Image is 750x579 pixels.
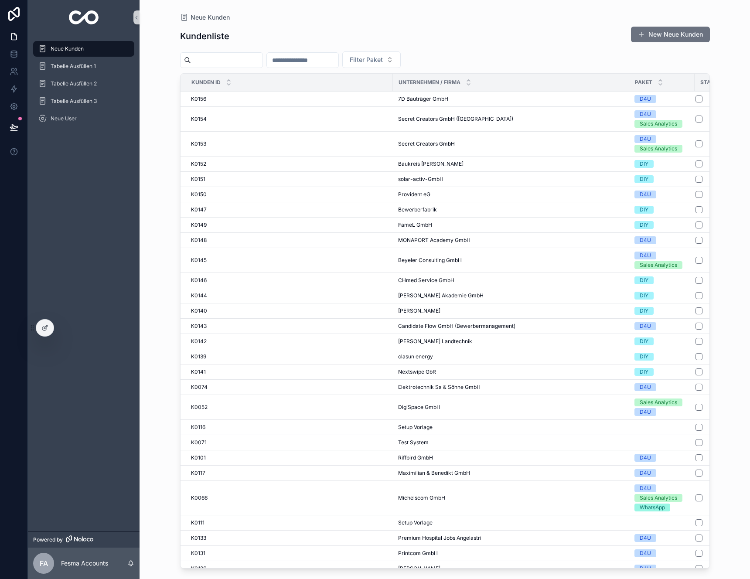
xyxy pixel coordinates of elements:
[191,191,388,198] a: K0150
[398,292,484,299] span: [PERSON_NAME] Akademie GmbH
[634,307,689,315] a: DIY
[398,277,624,284] a: CHmed Service GmbH
[398,116,513,123] span: Secret Creators GmbH ([GEOGRAPHIC_DATA])
[191,191,207,198] span: K0150
[191,221,207,228] span: K0149
[634,398,689,416] a: Sales AnalyticsD4U
[631,27,710,42] button: New Neue Kunden
[634,221,689,229] a: DIY
[398,439,624,446] a: Test System
[640,95,651,103] div: D4U
[191,519,205,526] span: K0111
[191,535,388,542] a: K0133
[398,470,624,477] a: Maximilian & Benedikt GmbH
[180,13,230,22] a: Neue Kunden
[398,206,437,213] span: Bewerberfabrik
[191,454,388,461] a: K0101
[33,93,134,109] a: Tabelle Ausfüllen 3
[398,550,624,557] a: Printcom GmbH
[191,277,388,284] a: K0146
[640,175,648,183] div: DIY
[398,353,624,360] a: clasun energy
[191,519,388,526] a: K0111
[191,353,388,360] a: K0139
[640,307,648,315] div: DIY
[191,237,207,244] span: K0148
[191,206,207,213] span: K0147
[640,337,648,345] div: DIY
[634,368,689,376] a: DIY
[350,55,383,64] span: Filter Paket
[640,368,648,376] div: DIY
[33,41,134,57] a: Neue Kunden
[634,534,689,542] a: D4U
[398,494,445,501] span: Michelscom GmbH
[191,116,388,123] a: K0154
[398,307,440,314] span: [PERSON_NAME]
[634,236,689,244] a: D4U
[634,110,689,128] a: D4USales Analytics
[191,277,207,284] span: K0146
[640,160,648,168] div: DIY
[191,140,206,147] span: K0153
[634,175,689,183] a: DIY
[640,549,651,557] div: D4U
[33,76,134,92] a: Tabelle Ausfüllen 2
[634,454,689,462] a: D4U
[191,95,388,102] a: K0156
[191,565,388,572] a: K0126
[191,140,388,147] a: K0153
[700,79,743,86] span: Status Inaktiv
[191,550,388,557] a: K0131
[191,176,205,183] span: K0151
[634,484,689,511] a: D4USales AnalyticsWhatsApp
[635,79,652,86] span: Paket
[191,384,388,391] a: K0074
[398,307,624,314] a: [PERSON_NAME]
[191,160,388,167] a: K0152
[640,408,651,416] div: D4U
[398,206,624,213] a: Bewerberfabrik
[191,550,205,557] span: K0131
[398,338,472,345] span: [PERSON_NAME] Landtechnik
[640,120,677,128] div: Sales Analytics
[191,404,388,411] a: K0052
[191,160,206,167] span: K0152
[398,160,624,167] a: Baukreis [PERSON_NAME]
[398,439,429,446] span: Test System
[634,160,689,168] a: DIY
[51,45,84,52] span: Neue Kunden
[634,322,689,330] a: D4U
[398,565,440,572] span: [PERSON_NAME]
[398,368,624,375] a: Nextswipe GbR
[398,323,515,330] span: Candidate Flow GmbH (Bewerbermanagement)
[398,404,624,411] a: DigiSpace GmbH
[398,535,481,542] span: Premium Hospital Jobs Angelastri
[398,470,470,477] span: Maximilian & Benedikt GmbH
[634,135,689,153] a: D4USales Analytics
[191,439,207,446] span: K0071
[640,110,651,118] div: D4U
[398,404,440,411] span: DigiSpace GmbH
[634,252,689,269] a: D4USales Analytics
[398,116,624,123] a: Secret Creators GmbH ([GEOGRAPHIC_DATA])
[191,307,207,314] span: K0140
[640,322,651,330] div: D4U
[191,307,388,314] a: K0140
[634,276,689,284] a: DIY
[191,176,388,183] a: K0151
[191,237,388,244] a: K0148
[191,404,208,411] span: K0052
[398,550,438,557] span: Printcom GmbH
[191,323,388,330] a: K0143
[640,191,651,198] div: D4U
[61,559,108,568] p: Fesma Accounts
[640,383,651,391] div: D4U
[191,470,388,477] a: K0117
[398,519,624,526] a: Setup Vorlage
[191,116,207,123] span: K0154
[640,261,677,269] div: Sales Analytics
[191,292,207,299] span: K0144
[51,115,77,122] span: Neue User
